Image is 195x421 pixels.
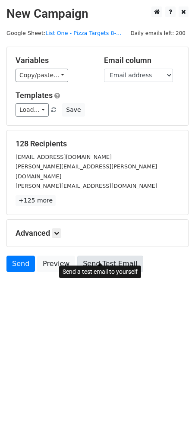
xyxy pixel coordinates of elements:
a: Copy/paste... [16,69,68,82]
h5: Advanced [16,228,179,238]
a: Send [6,256,35,272]
span: Daily emails left: 200 [127,28,189,38]
iframe: Chat Widget [152,380,195,421]
h2: New Campaign [6,6,189,21]
small: [PERSON_NAME][EMAIL_ADDRESS][PERSON_NAME][DOMAIN_NAME] [16,163,157,180]
h5: Email column [104,56,179,65]
h5: 128 Recipients [16,139,179,149]
h5: Variables [16,56,91,65]
a: Templates [16,91,53,100]
a: Send Test Email [77,256,143,272]
a: Daily emails left: 200 [127,30,189,36]
button: Save [62,103,85,117]
a: Preview [37,256,75,272]
small: [EMAIL_ADDRESS][DOMAIN_NAME] [16,154,112,160]
a: Load... [16,103,49,117]
small: [PERSON_NAME][EMAIL_ADDRESS][DOMAIN_NAME] [16,183,157,189]
a: +125 more [16,195,56,206]
div: Send a test email to yourself [59,266,141,278]
a: List One - Pizza Targets 8-... [45,30,121,36]
small: Google Sheet: [6,30,121,36]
